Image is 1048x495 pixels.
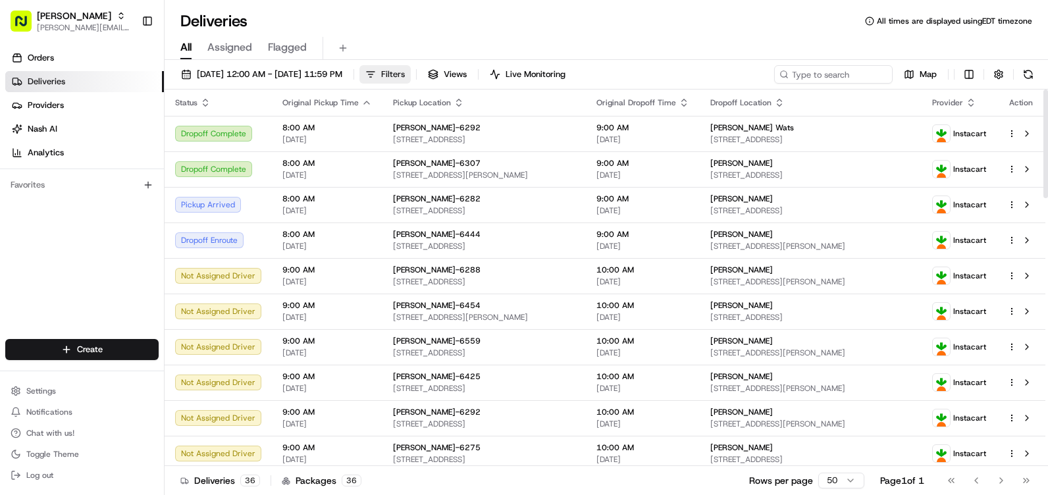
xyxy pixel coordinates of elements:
[933,445,950,462] img: profile_instacart_ahold_partner.png
[282,97,359,108] span: Original Pickup Time
[596,97,676,108] span: Original Dropoff Time
[282,407,372,417] span: 9:00 AM
[282,454,372,465] span: [DATE]
[175,65,348,84] button: [DATE] 12:00 AM - [DATE] 11:59 PM
[933,303,950,320] img: profile_instacart_ahold_partner.png
[45,126,216,139] div: Start new chat
[180,474,260,487] div: Deliveries
[444,68,467,80] span: Views
[933,125,950,142] img: profile_instacart_ahold_partner.png
[111,192,122,203] div: 💻
[282,371,372,382] span: 9:00 AM
[596,371,689,382] span: 10:00 AM
[710,265,773,275] span: [PERSON_NAME]
[596,265,689,275] span: 10:00 AM
[596,205,689,216] span: [DATE]
[953,342,986,352] span: Instacart
[282,442,372,453] span: 9:00 AM
[710,229,773,240] span: [PERSON_NAME]
[393,194,481,204] span: [PERSON_NAME]-6282
[8,186,106,209] a: 📗Knowledge Base
[5,382,159,400] button: Settings
[26,470,53,481] span: Log out
[45,139,167,149] div: We're available if you need us!
[596,442,689,453] span: 10:00 AM
[5,95,164,116] a: Providers
[282,265,372,275] span: 9:00 AM
[5,142,164,163] a: Analytics
[953,448,986,459] span: Instacart
[898,65,943,84] button: Map
[393,241,575,251] span: [STREET_ADDRESS]
[180,11,248,32] h1: Deliveries
[710,97,772,108] span: Dropoff Location
[710,300,773,311] span: [PERSON_NAME]
[282,312,372,323] span: [DATE]
[5,403,159,421] button: Notifications
[596,383,689,394] span: [DATE]
[28,99,64,111] span: Providers
[710,134,911,145] span: [STREET_ADDRESS]
[710,454,911,465] span: [STREET_ADDRESS]
[5,5,136,37] button: [PERSON_NAME][PERSON_NAME][EMAIL_ADDRESS][PERSON_NAME][DOMAIN_NAME]
[393,97,451,108] span: Pickup Location
[596,122,689,133] span: 9:00 AM
[393,348,575,358] span: [STREET_ADDRESS]
[596,300,689,311] span: 10:00 AM
[28,52,54,64] span: Orders
[596,419,689,429] span: [DATE]
[37,22,131,33] button: [PERSON_NAME][EMAIL_ADDRESS][PERSON_NAME][DOMAIN_NAME]
[5,118,164,140] a: Nash AI
[933,161,950,178] img: profile_instacart_ahold_partner.png
[953,235,986,246] span: Instacart
[710,348,911,358] span: [STREET_ADDRESS][PERSON_NAME]
[282,383,372,394] span: [DATE]
[596,229,689,240] span: 9:00 AM
[240,475,260,486] div: 36
[393,312,575,323] span: [STREET_ADDRESS][PERSON_NAME]
[933,409,950,427] img: profile_instacart_ahold_partner.png
[953,164,986,174] span: Instacart
[37,9,111,22] button: [PERSON_NAME]
[393,383,575,394] span: [STREET_ADDRESS]
[933,374,950,391] img: profile_instacart_ahold_partner.png
[282,194,372,204] span: 8:00 AM
[224,130,240,145] button: Start new chat
[282,134,372,145] span: [DATE]
[28,76,65,88] span: Deliveries
[393,205,575,216] span: [STREET_ADDRESS]
[175,97,197,108] span: Status
[13,13,39,39] img: Nash
[5,339,159,360] button: Create
[393,454,575,465] span: [STREET_ADDRESS]
[393,300,481,311] span: [PERSON_NAME]-6454
[381,68,405,80] span: Filters
[1007,97,1035,108] div: Action
[282,276,372,287] span: [DATE]
[710,312,911,323] span: [STREET_ADDRESS]
[596,454,689,465] span: [DATE]
[282,229,372,240] span: 8:00 AM
[393,134,575,145] span: [STREET_ADDRESS]
[393,371,481,382] span: [PERSON_NAME]-6425
[953,413,986,423] span: Instacart
[393,407,481,417] span: [PERSON_NAME]-6292
[596,134,689,145] span: [DATE]
[506,68,565,80] span: Live Monitoring
[26,191,101,204] span: Knowledge Base
[596,312,689,323] span: [DATE]
[710,194,773,204] span: [PERSON_NAME]
[953,199,986,210] span: Instacart
[13,192,24,203] div: 📗
[26,407,72,417] span: Notifications
[197,68,342,80] span: [DATE] 12:00 AM - [DATE] 11:59 PM
[393,336,481,346] span: [PERSON_NAME]-6559
[393,158,481,169] span: [PERSON_NAME]-6307
[268,39,307,55] span: Flagged
[484,65,571,84] button: Live Monitoring
[774,65,893,84] input: Type to search
[920,68,937,80] span: Map
[282,336,372,346] span: 9:00 AM
[5,47,164,68] a: Orders
[342,475,361,486] div: 36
